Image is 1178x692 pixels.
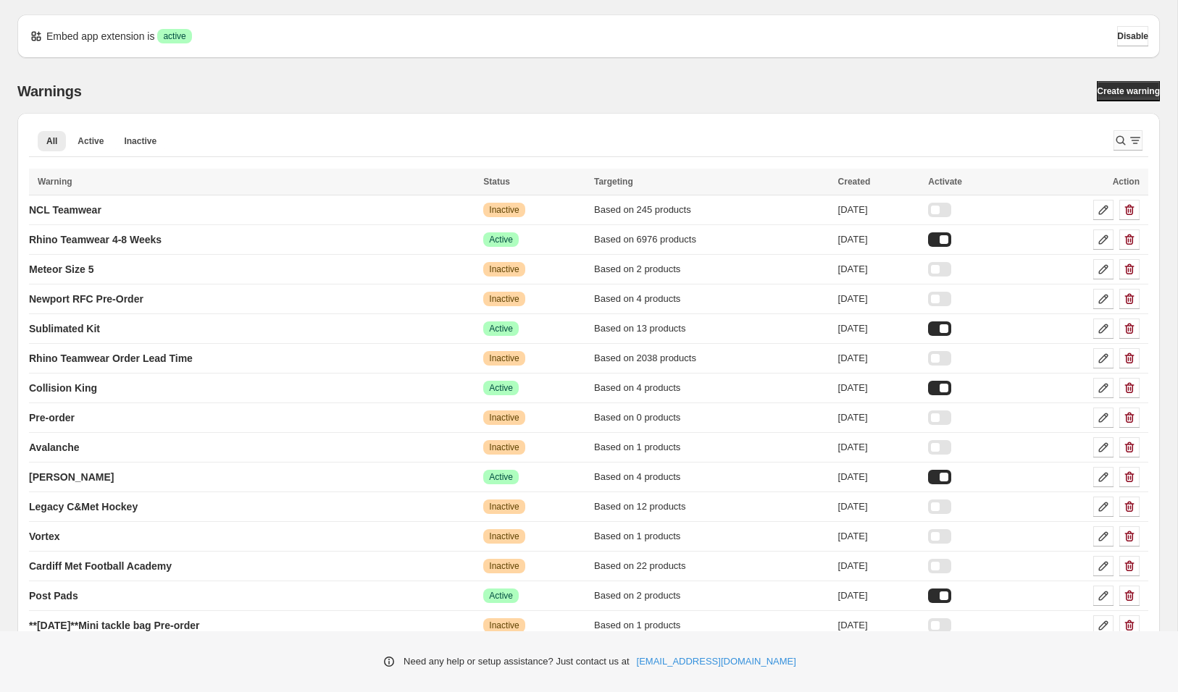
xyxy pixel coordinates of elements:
[1114,130,1143,151] button: Search and filter results
[838,499,920,514] div: [DATE]
[594,292,830,306] div: Based on 4 products
[17,83,82,100] h2: Warnings
[29,588,78,603] p: Post Pads
[29,440,80,455] p: Avalanche
[489,323,513,334] span: Active
[1113,177,1140,187] span: Action
[29,262,93,277] p: Meteor Size 5
[29,470,114,484] p: [PERSON_NAME]
[29,554,172,578] a: Cardiff Met Football Academy
[1097,85,1160,97] span: Create warning
[838,351,920,366] div: [DATE]
[46,135,57,147] span: All
[489,412,519,423] span: Inactive
[838,440,920,455] div: [DATE]
[838,559,920,573] div: [DATE]
[29,525,60,548] a: Vortex
[78,135,104,147] span: Active
[489,293,519,305] span: Inactive
[1117,26,1148,46] button: Disable
[489,442,519,453] span: Inactive
[838,470,920,484] div: [DATE]
[928,177,962,187] span: Activate
[489,263,519,275] span: Inactive
[838,410,920,425] div: [DATE]
[594,321,830,336] div: Based on 13 products
[29,465,114,489] a: [PERSON_NAME]
[29,258,93,281] a: Meteor Size 5
[594,177,633,187] span: Targeting
[29,321,100,336] p: Sublimated Kit
[29,351,193,366] p: Rhino Teamwear Order Lead Time
[489,620,519,631] span: Inactive
[163,30,185,42] span: active
[838,262,920,277] div: [DATE]
[29,559,172,573] p: Cardiff Met Football Academy
[594,588,830,603] div: Based on 2 products
[29,292,143,306] p: Newport RFC Pre-Order
[29,614,199,637] a: **[DATE]**Mini tackle bag Pre-order
[489,560,519,572] span: Inactive
[29,529,60,544] p: Vortex
[594,618,830,633] div: Based on 1 products
[29,406,75,429] a: Pre-order
[489,590,513,602] span: Active
[1097,81,1160,101] a: Create warning
[29,228,162,251] a: Rhino Teamwear 4-8 Weeks
[838,618,920,633] div: [DATE]
[29,376,97,400] a: Collision King
[489,234,513,245] span: Active
[29,317,100,340] a: Sublimated Kit
[838,292,920,306] div: [DATE]
[489,531,519,542] span: Inactive
[489,471,513,483] span: Active
[29,347,193,370] a: Rhino Teamwear Order Lead Time
[838,381,920,395] div: [DATE]
[29,499,138,514] p: Legacy C&Met Hockey
[489,501,519,512] span: Inactive
[594,351,830,366] div: Based on 2038 products
[838,321,920,336] div: [DATE]
[838,203,920,217] div: [DATE]
[124,135,156,147] span: Inactive
[594,499,830,514] div: Based on 12 products
[594,440,830,455] div: Based on 1 products
[29,232,162,247] p: Rhino Teamwear 4-8 Weeks
[594,203,830,217] div: Based on 245 products
[594,470,830,484] div: Based on 4 products
[29,618,199,633] p: **[DATE]**Mini tackle bag Pre-order
[838,177,871,187] span: Created
[489,204,519,216] span: Inactive
[637,654,796,669] a: [EMAIL_ADDRESS][DOMAIN_NAME]
[489,353,519,364] span: Inactive
[594,529,830,544] div: Based on 1 products
[29,584,78,607] a: Post Pads
[489,382,513,394] span: Active
[29,410,75,425] p: Pre-order
[838,588,920,603] div: [DATE]
[594,262,830,277] div: Based on 2 products
[594,559,830,573] div: Based on 22 products
[29,198,101,221] a: NCL Teamwear
[838,529,920,544] div: [DATE]
[29,203,101,217] p: NCL Teamwear
[483,177,510,187] span: Status
[594,232,830,247] div: Based on 6976 products
[46,29,154,43] p: Embed app extension is
[1117,30,1148,42] span: Disable
[838,232,920,247] div: [DATE]
[38,177,72,187] span: Warning
[29,287,143,311] a: Newport RFC Pre-Order
[594,381,830,395] div: Based on 4 products
[29,436,80,459] a: Avalanche
[29,381,97,395] p: Collision King
[29,495,138,518] a: Legacy C&Met Hockey
[594,410,830,425] div: Based on 0 products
